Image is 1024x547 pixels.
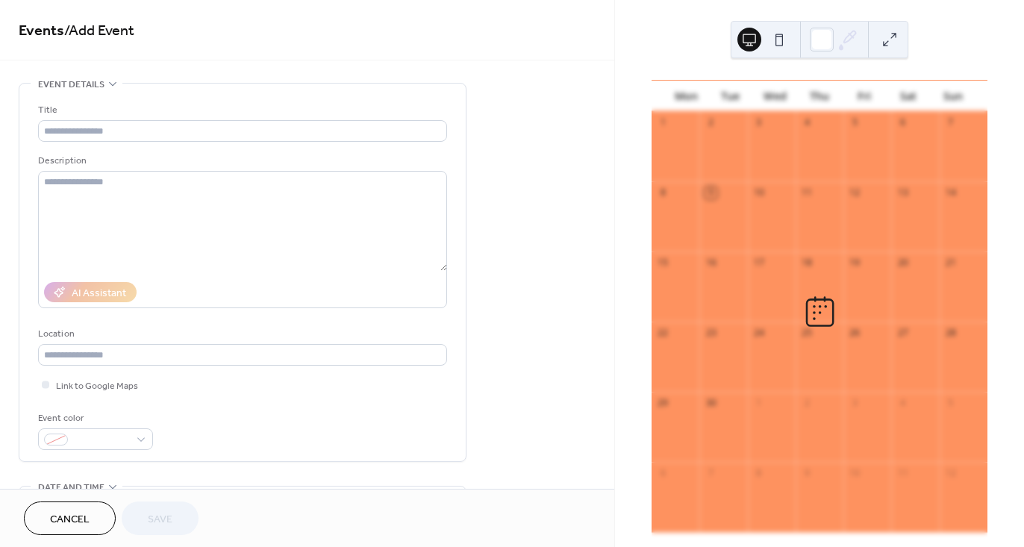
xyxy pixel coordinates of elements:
[849,187,861,199] div: 12
[896,116,909,129] div: 6
[38,153,444,169] div: Description
[38,480,104,496] span: Date and time
[944,116,957,129] div: 7
[705,257,717,269] div: 16
[38,77,104,93] span: Event details
[752,467,765,480] div: 8
[753,81,798,111] div: Wed
[705,327,717,340] div: 23
[944,397,957,410] div: 5
[887,81,931,111] div: Sat
[657,187,669,199] div: 8
[657,116,669,129] div: 1
[657,327,669,340] div: 22
[705,187,717,199] div: 9
[801,467,814,480] div: 9
[896,327,909,340] div: 27
[705,467,717,480] div: 7
[801,397,814,410] div: 2
[38,102,444,118] div: Title
[849,257,861,269] div: 19
[931,81,975,111] div: Sun
[56,378,138,394] span: Link to Google Maps
[657,467,669,480] div: 6
[24,501,116,535] button: Cancel
[752,327,765,340] div: 24
[842,81,887,111] div: Fri
[657,257,669,269] div: 15
[944,327,957,340] div: 28
[752,187,765,199] div: 10
[797,81,842,111] div: Thu
[657,397,669,410] div: 29
[705,397,717,410] div: 30
[752,257,765,269] div: 17
[801,116,814,129] div: 4
[664,81,708,111] div: Mon
[38,326,444,342] div: Location
[896,187,909,199] div: 13
[752,116,765,129] div: 3
[705,116,717,129] div: 2
[752,397,765,410] div: 1
[64,16,134,46] span: / Add Event
[19,16,64,46] a: Events
[944,257,957,269] div: 21
[801,327,814,340] div: 25
[849,397,861,410] div: 3
[801,187,814,199] div: 11
[896,257,909,269] div: 20
[944,187,957,199] div: 14
[896,397,909,410] div: 4
[944,467,957,480] div: 12
[801,257,814,269] div: 18
[849,467,861,480] div: 10
[38,410,150,426] div: Event color
[50,512,90,528] span: Cancel
[849,327,861,340] div: 26
[849,116,861,129] div: 5
[896,467,909,480] div: 11
[708,81,753,111] div: Tue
